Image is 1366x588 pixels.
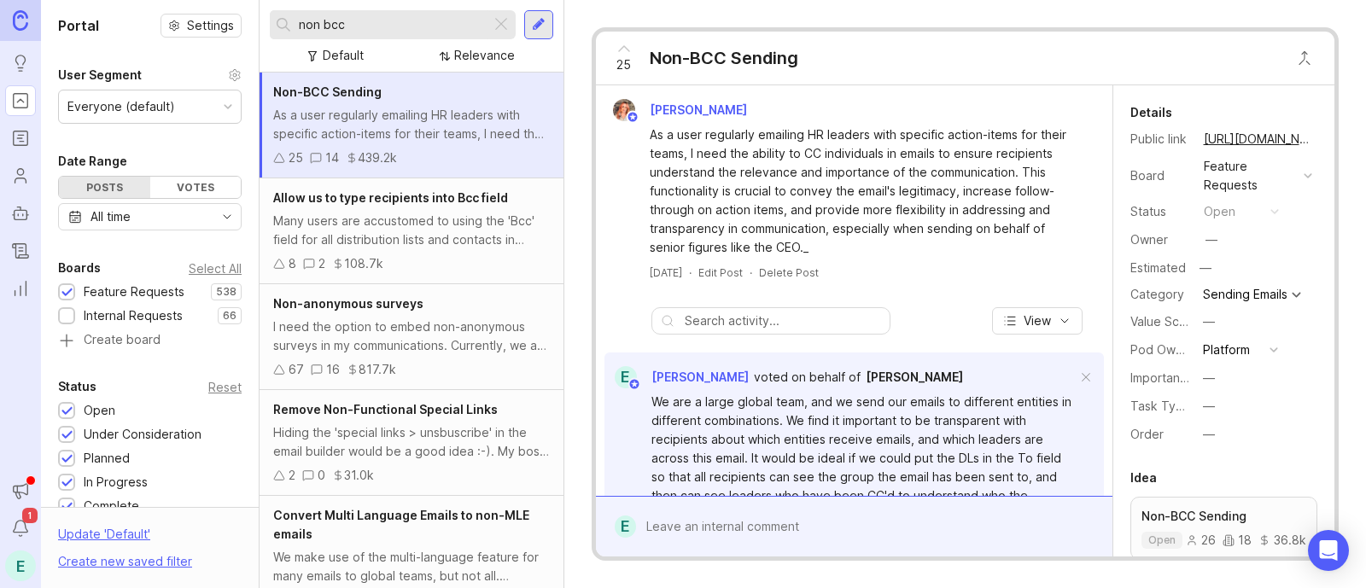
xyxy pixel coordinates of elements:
[58,258,101,278] div: Boards
[626,111,639,124] img: member badge
[344,466,374,485] div: 31.0k
[59,177,150,198] div: Posts
[273,548,550,585] div: We make use of the multi-language feature for many emails to global teams, but not all. Sometimes...
[1203,312,1215,331] div: —
[1141,508,1307,525] p: Non-BCC Sending
[1130,468,1157,488] div: Idea
[603,99,761,121] a: Bronwen W[PERSON_NAME]
[689,265,692,280] div: ·
[260,284,563,390] a: Non-anonymous surveysI need the option to embed non-anonymous surveys in my communications. Curre...
[260,73,563,178] a: Non-BCC SendingAs a user regularly emailing HR leaders with specific action-items for their teams...
[13,10,28,30] img: Canny Home
[289,466,295,485] div: 2
[299,15,484,34] input: Search...
[84,425,201,444] div: Under Consideration
[273,508,529,541] span: Convert Multi Language Emails to non-MLE emails
[289,360,304,379] div: 67
[5,198,36,229] a: Autopilot
[1258,534,1306,546] div: 36.8k
[1203,288,1287,300] div: Sending Emails
[260,178,563,284] a: Allow us to type recipients into Bcc fieldMany users are accustomed to using the 'Bcc' field for ...
[58,151,127,172] div: Date Range
[273,106,550,143] div: As a user regularly emailing HR leaders with specific action-items for their teams, I need the ab...
[1130,230,1190,249] div: Owner
[318,254,325,273] div: 2
[1223,534,1252,546] div: 18
[1203,397,1215,416] div: —
[608,99,641,121] img: Bronwen W
[615,366,637,388] div: E
[1204,157,1298,195] div: Feature Requests
[326,360,340,379] div: 16
[1308,530,1349,571] div: Open Intercom Messenger
[323,46,364,65] div: Default
[84,497,139,515] div: Complete
[5,236,36,266] a: Changelog
[90,207,131,226] div: All time
[216,285,236,299] p: 538
[604,366,749,388] a: E[PERSON_NAME]
[1130,497,1318,560] a: Non-BCC Sendingopen261836.8k
[5,475,36,506] button: Announcements
[650,46,798,70] div: Non-BCC Sending
[650,102,747,117] span: [PERSON_NAME]
[5,123,36,154] a: Roadmaps
[150,177,242,198] div: Votes
[650,265,682,280] a: [DATE]
[650,125,1078,257] div: As a user regularly emailing HR leaders with specific action-items for their teams, I need the ab...
[1205,230,1217,249] div: —
[1130,202,1190,221] div: Status
[1130,342,1217,357] label: Pod Ownership
[1287,41,1322,75] button: Close button
[1203,341,1250,359] div: Platform
[759,265,819,280] div: Delete Post
[1130,102,1172,123] div: Details
[189,264,242,273] div: Select All
[1203,425,1215,444] div: —
[628,378,640,391] img: member badge
[58,65,142,85] div: User Segment
[651,370,749,384] span: [PERSON_NAME]
[273,84,382,99] span: Non-BCC Sending
[22,508,38,523] span: 1
[273,296,423,311] span: Non-anonymous surveys
[273,423,550,461] div: Hiding the 'special links > unsbuscribe' in the email builder would be a good idea :-). My boss s...
[5,550,36,581] button: E
[289,254,296,273] div: 8
[84,306,183,325] div: Internal Requests
[273,317,550,355] div: I need the option to embed non-anonymous surveys in my communications. Currently, we are use exte...
[5,85,36,116] a: Portal
[651,393,1077,524] div: We are a large global team, and we send our emails to different entities in different combination...
[1203,369,1215,387] div: —
[454,46,515,65] div: Relevance
[866,368,963,387] a: [PERSON_NAME]
[1130,262,1186,274] div: Estimated
[161,14,242,38] button: Settings
[359,360,396,379] div: 817.7k
[58,334,242,349] a: Create board
[1130,166,1190,185] div: Board
[289,148,303,167] div: 25
[650,266,682,279] time: [DATE]
[1194,257,1217,279] div: —
[992,307,1083,335] button: View
[1130,399,1191,413] label: Task Type
[866,370,963,384] span: [PERSON_NAME]
[84,473,148,492] div: In Progress
[5,160,36,191] a: Users
[1148,533,1176,547] p: open
[187,17,234,34] span: Settings
[213,210,241,224] svg: toggle icon
[58,376,96,397] div: Status
[1024,312,1051,329] span: View
[1199,128,1318,150] a: [URL][DOMAIN_NAME]
[67,97,175,116] div: Everyone (default)
[58,525,150,552] div: Update ' Default '
[208,382,242,392] div: Reset
[273,190,508,205] span: Allow us to type recipients into Bcc field
[5,273,36,304] a: Reporting
[84,401,115,420] div: Open
[1130,427,1164,441] label: Order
